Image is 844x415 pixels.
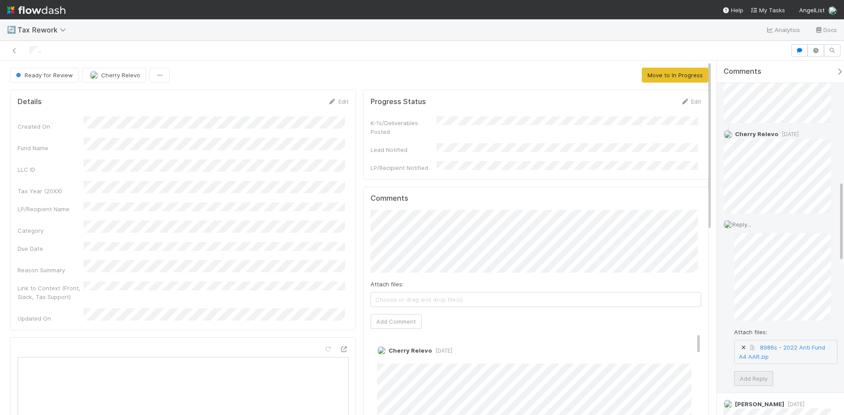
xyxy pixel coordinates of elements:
[828,6,837,15] img: avatar_1c2f0edd-858e-4812-ac14-2a8986687c67.png
[815,25,837,35] a: Docs
[18,284,84,301] div: Link to Context (Front, Slack, Tax Support)
[10,68,79,83] button: Ready for Review
[680,98,701,105] a: Edit
[724,130,732,139] img: avatar_1c2f0edd-858e-4812-ac14-2a8986687c67.png
[18,25,70,34] span: Tax Rework
[18,97,42,106] h5: Details
[732,221,751,228] span: Reply...
[371,280,404,289] label: Attach files:
[18,122,84,131] div: Created On
[18,165,84,174] div: LLC ID
[328,98,349,105] a: Edit
[371,292,701,307] span: Choose or drag and drop file(s)
[750,7,785,14] span: My Tasks
[432,347,452,354] span: [DATE]
[7,26,16,33] span: 🔄
[724,400,732,408] img: avatar_d45d11ee-0024-4901-936f-9df0a9cc3b4e.png
[724,67,761,76] span: Comments
[377,346,386,355] img: avatar_1c2f0edd-858e-4812-ac14-2a8986687c67.png
[18,244,84,253] div: Due Date
[739,344,825,360] a: 8986s - 2022 Anti Fund A4 AAR.zip
[18,266,84,274] div: Reason Summary
[18,144,84,152] div: Fund Name
[18,314,84,323] div: Updated On
[18,187,84,195] div: Tax Year (20XX)
[18,226,84,235] div: Category
[766,25,800,35] a: Analytics
[735,130,779,137] span: Cherry Relevo
[722,6,743,14] div: Help
[101,72,140,79] span: Cherry Relevo
[371,163,437,172] div: LP/Recipient Notified
[784,401,804,408] span: [DATE]
[734,328,767,336] label: Attach files:
[371,314,422,329] button: Add Comment
[724,220,732,229] img: avatar_1c2f0edd-858e-4812-ac14-2a8986687c67.png
[389,347,432,354] span: Cherry Relevo
[371,194,702,203] h5: Comments
[734,371,773,386] button: Add Reply
[7,3,65,18] img: logo-inverted-e16ddd16eac7371096b0.svg
[14,72,73,79] span: Ready for Review
[82,68,146,83] button: Cherry Relevo
[371,119,437,136] div: K-1s/Deliverables Posted
[799,7,825,14] span: AngelList
[735,401,784,408] span: [PERSON_NAME]
[642,68,709,83] button: Move to In Progress
[371,145,437,154] div: Lead Notified
[371,97,426,106] h5: Progress Status
[18,205,84,213] div: LP/Recipient Name
[90,71,98,79] img: avatar_1c2f0edd-858e-4812-ac14-2a8986687c67.png
[779,131,799,137] span: [DATE]
[750,6,785,14] a: My Tasks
